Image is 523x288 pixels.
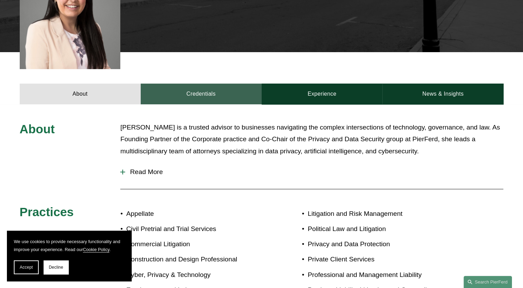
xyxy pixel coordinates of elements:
[14,238,124,253] p: We use cookies to provide necessary functionality and improve your experience. Read our .
[262,84,383,104] a: Experience
[382,84,503,104] a: News & Insights
[308,208,463,220] p: Litigation and Risk Management
[308,253,463,266] p: Private Client Services
[20,205,74,219] span: Practices
[126,223,261,235] p: Civil Pretrial and Trial Services
[464,276,512,288] a: Search this site
[120,122,503,157] p: [PERSON_NAME] is a trusted advisor to businesses navigating the complex intersections of technolo...
[308,223,463,235] p: Political Law and Litigation
[126,238,261,250] p: Commercial Litigation
[308,269,463,281] p: Professional and Management Liability
[14,260,39,274] button: Accept
[7,231,131,281] section: Cookie banner
[120,163,503,181] button: Read More
[125,168,503,176] span: Read More
[141,84,262,104] a: Credentials
[20,84,141,104] a: About
[83,247,110,252] a: Cookie Policy
[126,269,261,281] p: Cyber, Privacy & Technology
[20,265,33,270] span: Accept
[308,238,463,250] p: Privacy and Data Protection
[49,265,63,270] span: Decline
[20,122,55,136] span: About
[44,260,68,274] button: Decline
[126,208,261,220] p: Appellate
[126,253,261,266] p: Construction and Design Professional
